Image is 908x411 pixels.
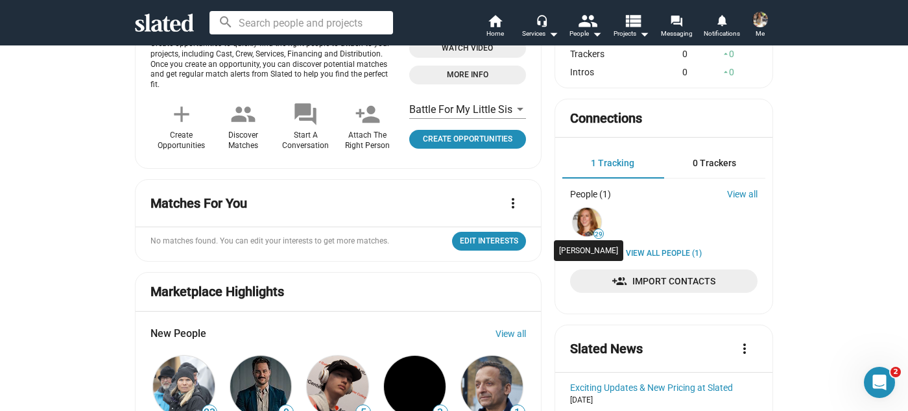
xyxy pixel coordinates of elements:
mat-icon: person_add [355,101,381,127]
button: People [563,13,608,42]
mat-icon: arrow_drop_up [721,49,730,58]
mat-icon: arrow_drop_down [636,26,652,42]
mat-icon: more_vert [737,341,752,356]
div: [DATE] [570,395,758,406]
mat-card-title: Connections [570,110,642,127]
div: 0 [682,67,720,77]
div: 0 [720,49,758,59]
mat-icon: arrow_drop_up [721,68,730,77]
mat-icon: add [169,101,195,127]
span: Home [486,26,504,42]
a: Home [472,13,518,42]
span: New People [150,327,206,340]
mat-card-title: Slated News [570,340,643,358]
button: Gillian YongMe [745,9,776,43]
mat-icon: notifications [715,14,728,26]
div: 0 [682,49,720,59]
span: 1 Tracking [591,158,634,168]
button: Open 'Opportunities Intro Video' dialog [409,39,526,58]
span: Watch Video [417,42,518,55]
div: People (1) [570,189,611,199]
div: Discover Matches [228,131,258,151]
div: [PERSON_NAME] [554,240,623,261]
mat-icon: headset_mic [536,14,547,26]
mat-icon: view_list [623,11,642,30]
a: View all [727,189,758,199]
a: Exciting Updates & New Pricing at Slated [570,382,758,393]
span: Messaging [661,26,693,42]
a: Import Contacts [570,269,758,293]
span: 2 [890,367,901,377]
span: More Info [417,68,518,82]
div: People [569,26,602,42]
div: Start A Conversation [282,131,329,151]
div: 0 [720,67,758,77]
div: Attach The Right Person [345,131,390,151]
div: Intros [570,67,683,77]
input: Search people and projects [209,11,393,34]
mat-icon: arrow_drop_down [589,26,604,42]
span: 0 Trackers [693,158,736,168]
div: Services [522,26,558,42]
a: Click to open project profile page opportunities tab [409,130,526,149]
span: Edit Interests [460,234,518,248]
img: Keri Putnam [573,208,601,236]
span: Me [756,26,765,42]
mat-card-title: Marketplace Highlights [150,283,284,301]
span: 29 [594,230,603,238]
span: Import Contacts [580,269,747,293]
span: Create Opportunities [414,132,521,146]
a: View all People (1) [626,249,702,259]
p: Create opportunities to quickly find the right people to attach to your projects, including Cast,... [150,39,399,91]
a: Click to open project profile page opportunities tab [452,232,526,251]
mat-icon: people [578,11,597,30]
a: Messaging [654,13,699,42]
div: Create Opportunities [158,131,205,151]
mat-icon: forum [293,101,318,127]
iframe: Intercom live chat [864,367,895,398]
a: Notifications [699,13,745,42]
mat-icon: more_vert [505,195,521,211]
mat-icon: arrow_drop_down [545,26,561,42]
mat-icon: forum [670,14,682,27]
mat-card-title: Matches For You [150,195,247,212]
p: No matches found. You can edit your interests to get more matches. [150,236,452,247]
a: Open 'More info' dialog with information about Opportunities [409,66,526,84]
mat-icon: home [487,13,503,29]
span: Notifications [704,26,740,42]
span: Projects [614,26,649,42]
img: Gillian Yong [752,12,768,27]
button: Projects [608,13,654,42]
span: Battle For My Little Sis [409,103,512,116]
button: Services [518,13,563,42]
mat-icon: people [230,101,256,127]
div: Trackers [570,49,683,59]
a: View all [496,329,526,339]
